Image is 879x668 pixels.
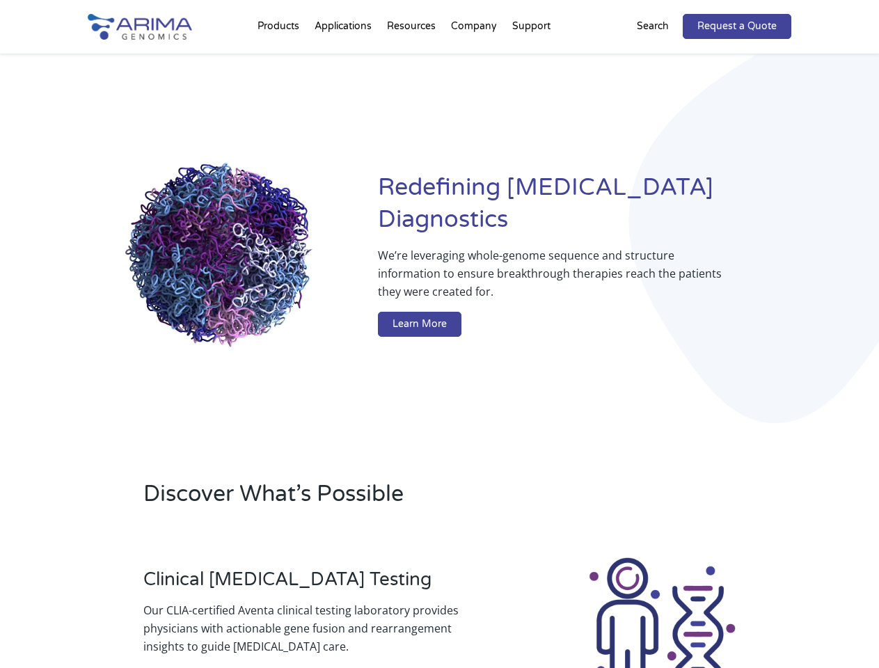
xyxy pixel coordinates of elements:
[683,14,791,39] a: Request a Quote
[143,568,494,601] h3: Clinical [MEDICAL_DATA] Testing
[378,172,791,246] h1: Redefining [MEDICAL_DATA] Diagnostics
[88,14,192,40] img: Arima-Genomics-logo
[143,601,494,655] p: Our CLIA-certified Aventa clinical testing laboratory provides physicians with actionable gene fu...
[637,17,669,35] p: Search
[143,479,605,520] h2: Discover What’s Possible
[809,601,879,668] iframe: Chat Widget
[378,312,461,337] a: Learn More
[378,246,736,312] p: We’re leveraging whole-genome sequence and structure information to ensure breakthrough therapies...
